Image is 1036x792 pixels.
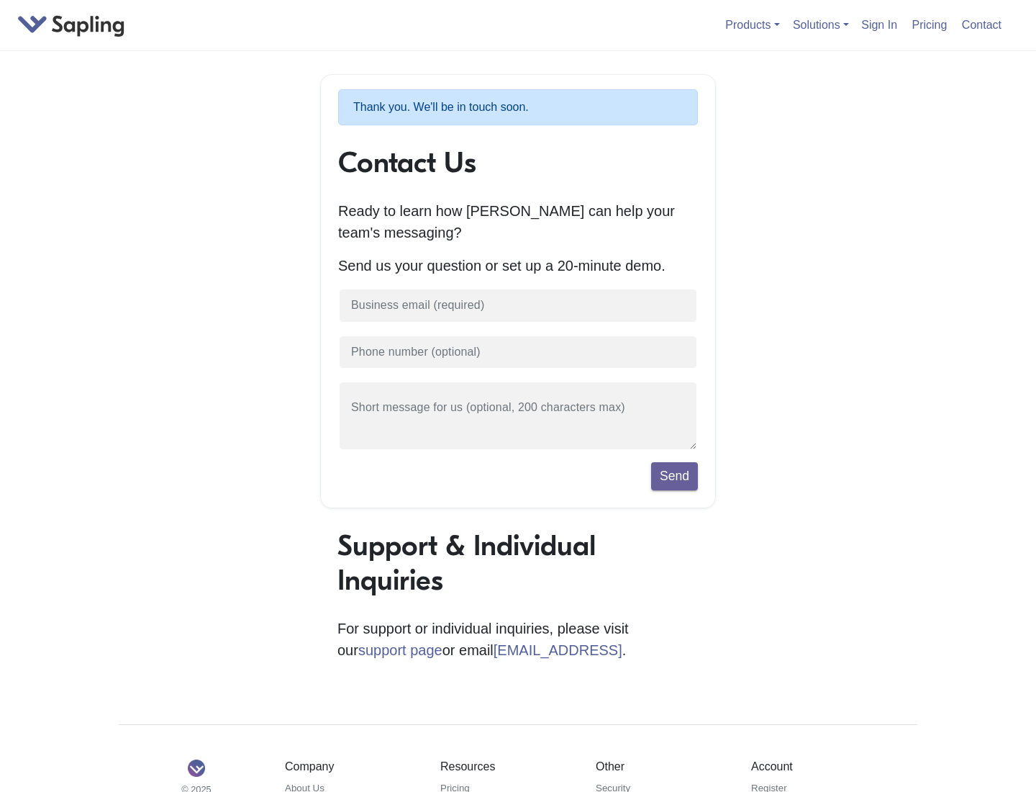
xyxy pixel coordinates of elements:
a: support page [358,642,442,658]
input: Phone number (optional) [338,335,698,370]
input: Business email (required) [338,288,698,323]
a: Contact [956,13,1007,37]
h1: Contact Us [338,145,698,180]
h5: Account [751,760,885,773]
p: Send us your question or set up a 20-minute demo. [338,255,698,276]
a: Sign In [855,13,903,37]
a: Solutions [793,19,849,31]
h1: Support & Individual Inquiries [337,528,699,598]
p: Ready to learn how [PERSON_NAME] can help your team's messaging? [338,200,698,243]
a: Pricing [906,13,953,37]
img: Sapling Logo [188,760,205,777]
h5: Other [596,760,730,773]
h5: Resources [440,760,574,773]
a: Products [725,19,779,31]
button: Send [651,462,698,490]
p: Thank you. We'll be in touch soon. [338,89,698,125]
h5: Company [285,760,419,773]
p: For support or individual inquiries, please visit our or email . [337,618,699,661]
a: [EMAIL_ADDRESS] [494,642,622,658]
